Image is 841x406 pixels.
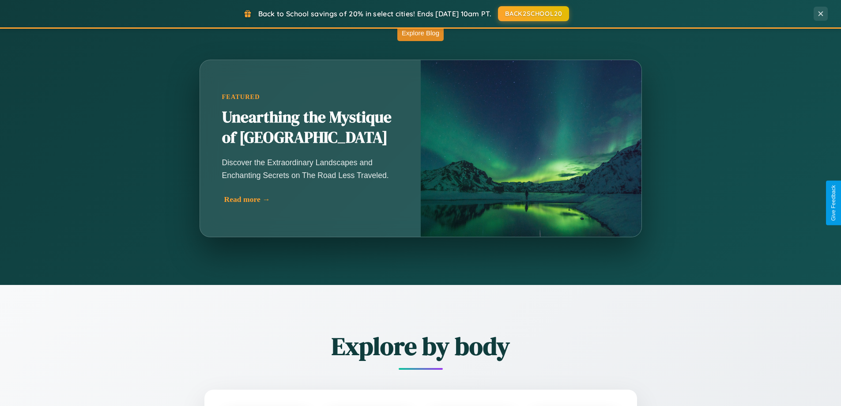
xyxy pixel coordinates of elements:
[830,185,837,221] div: Give Feedback
[222,107,399,148] h2: Unearthing the Mystique of [GEOGRAPHIC_DATA]
[397,25,444,41] button: Explore Blog
[258,9,491,18] span: Back to School savings of 20% in select cities! Ends [DATE] 10am PT.
[222,156,399,181] p: Discover the Extraordinary Landscapes and Enchanting Secrets on The Road Less Traveled.
[222,93,399,101] div: Featured
[156,329,686,363] h2: Explore by body
[224,195,401,204] div: Read more →
[498,6,569,21] button: BACK2SCHOOL20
